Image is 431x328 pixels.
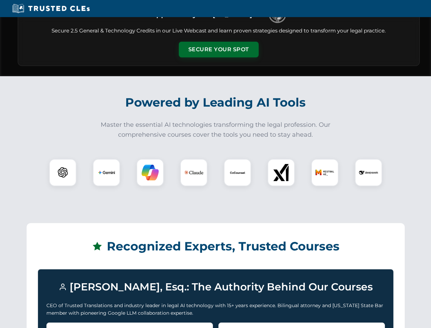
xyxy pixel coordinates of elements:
[137,159,164,186] div: Copilot
[268,159,295,186] div: xAI
[53,163,73,182] img: ChatGPT Logo
[359,163,378,182] img: DeepSeek Logo
[46,302,385,317] p: CEO of Trusted Translations and industry leader in legal AI technology with 15+ years experience....
[229,164,246,181] img: CoCounsel Logo
[49,159,76,186] div: ChatGPT
[180,159,207,186] div: Claude
[184,163,203,182] img: Claude Logo
[273,164,290,181] img: xAI Logo
[26,27,411,35] p: Secure 2.5 General & Technology Credits in our Live Webcast and learn proven strategies designed ...
[98,164,115,181] img: Gemini Logo
[93,159,120,186] div: Gemini
[311,159,339,186] div: Mistral AI
[355,159,382,186] div: DeepSeek
[315,163,334,182] img: Mistral AI Logo
[224,159,251,186] div: CoCounsel
[142,164,159,181] img: Copilot Logo
[179,42,259,57] button: Secure Your Spot
[96,120,335,140] p: Master the essential AI technologies transforming the legal profession. Our comprehensive courses...
[10,3,92,14] img: Trusted CLEs
[46,278,385,296] h3: [PERSON_NAME], Esq.: The Authority Behind Our Courses
[38,234,393,258] h2: Recognized Experts, Trusted Courses
[27,91,405,114] h2: Powered by Leading AI Tools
